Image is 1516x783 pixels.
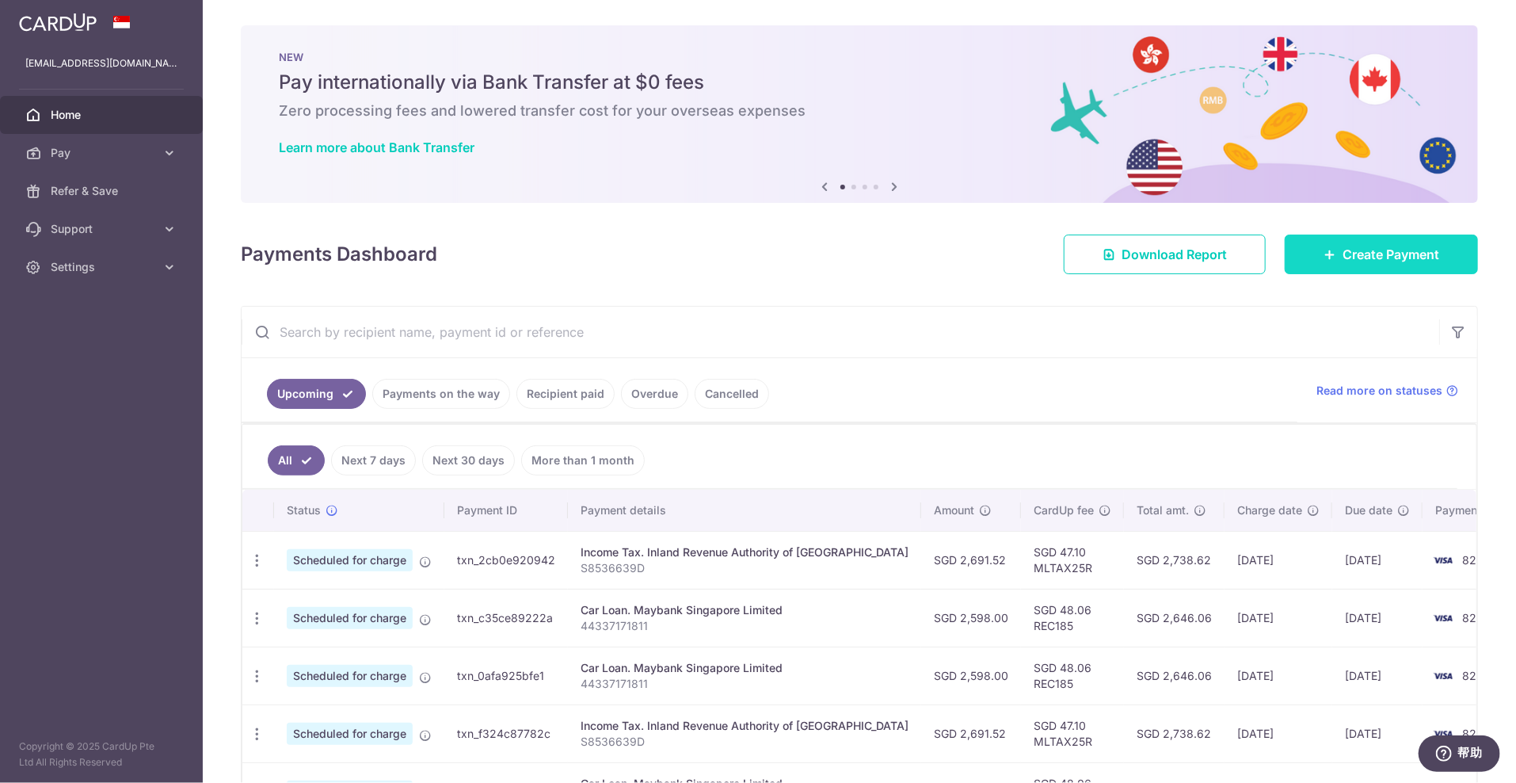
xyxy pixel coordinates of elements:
td: txn_0afa925bfe1 [444,647,568,705]
span: 8253 [1462,553,1490,567]
span: Scheduled for charge [287,723,413,745]
span: 8253 [1462,727,1490,740]
span: Amount [934,502,974,518]
h6: Zero processing fees and lowered transfer cost for your overseas expenses [279,101,1440,120]
span: Home [51,107,155,123]
span: Settings [51,259,155,275]
img: Bank Card [1427,609,1459,628]
span: Scheduled for charge [287,607,413,629]
a: Cancelled [695,379,769,409]
span: CardUp fee [1034,502,1094,518]
td: [DATE] [1332,531,1423,589]
p: NEW [279,51,1440,63]
div: Car Loan. Maybank Singapore Limited [581,660,908,676]
a: All [268,445,325,476]
a: Next 7 days [331,445,416,476]
a: Read more on statuses [1316,383,1458,399]
th: Payment details [568,490,921,531]
td: SGD 2,646.06 [1124,647,1225,705]
a: Overdue [621,379,688,409]
a: Recipient paid [516,379,615,409]
a: Payments on the way [372,379,510,409]
td: SGD 2,598.00 [921,589,1021,647]
span: Support [51,221,155,237]
span: Pay [51,145,155,161]
span: 8253 [1462,611,1490,624]
td: SGD 2,691.52 [921,531,1021,589]
td: SGD 2,598.00 [921,647,1021,705]
a: Learn more about Bank Transfer [279,139,474,155]
span: Read more on statuses [1316,383,1442,399]
td: [DATE] [1225,705,1332,762]
iframe: 打开一个小组件，您可以在其中找到更多信息 [1418,735,1500,775]
td: [DATE] [1332,705,1423,762]
td: txn_c35ce89222a [444,589,568,647]
img: Bank transfer banner [241,25,1478,203]
span: Refer & Save [51,183,155,199]
span: Download Report [1122,245,1227,264]
td: SGD 48.06 REC185 [1021,647,1124,705]
input: Search by recipient name, payment id or reference [242,307,1439,357]
td: SGD 2,691.52 [921,705,1021,762]
a: Create Payment [1285,235,1478,274]
img: Bank Card [1427,551,1459,570]
td: SGD 47.10 MLTAX25R [1021,705,1124,762]
h5: Pay internationally via Bank Transfer at $0 fees [279,70,1440,95]
div: Income Tax. Inland Revenue Authority of [GEOGRAPHIC_DATA] [581,718,908,734]
a: Upcoming [267,379,366,409]
a: Download Report [1064,235,1266,274]
td: [DATE] [1225,647,1332,705]
div: Income Tax. Inland Revenue Authority of [GEOGRAPHIC_DATA] [581,544,908,560]
td: [DATE] [1332,589,1423,647]
img: Bank Card [1427,667,1459,686]
td: txn_f324c87782c [444,705,568,762]
span: Due date [1345,502,1392,518]
span: Status [287,502,321,518]
p: 44337171811 [581,676,908,692]
span: Charge date [1237,502,1302,518]
img: CardUp [19,13,97,32]
td: SGD 2,646.06 [1124,589,1225,647]
p: S8536639D [581,560,908,576]
span: Scheduled for charge [287,549,413,571]
th: Payment ID [444,490,568,531]
span: Total amt. [1137,502,1189,518]
td: [DATE] [1225,531,1332,589]
p: [EMAIL_ADDRESS][DOMAIN_NAME] [25,55,177,71]
h4: Payments Dashboard [241,240,437,269]
td: txn_2cb0e920942 [444,531,568,589]
a: Next 30 days [422,445,515,476]
span: Create Payment [1343,245,1439,264]
p: S8536639D [581,734,908,750]
td: SGD 2,738.62 [1124,531,1225,589]
td: SGD 47.10 MLTAX25R [1021,531,1124,589]
td: SGD 48.06 REC185 [1021,589,1124,647]
td: [DATE] [1225,589,1332,647]
span: 8253 [1462,669,1490,682]
div: Car Loan. Maybank Singapore Limited [581,602,908,618]
p: 44337171811 [581,618,908,634]
td: SGD 2,738.62 [1124,705,1225,762]
td: [DATE] [1332,647,1423,705]
span: Scheduled for charge [287,665,413,687]
img: Bank Card [1427,724,1459,743]
a: More than 1 month [521,445,645,476]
